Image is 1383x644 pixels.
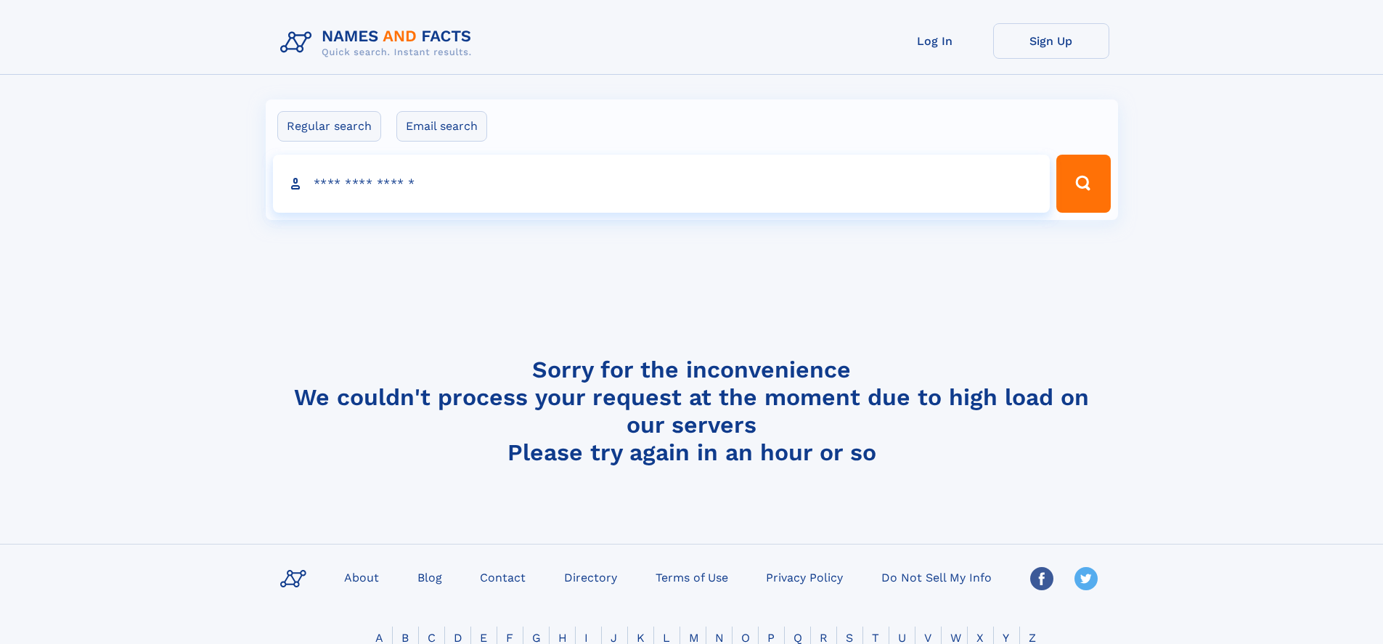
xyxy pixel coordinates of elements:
a: Do Not Sell My Info [876,566,998,587]
label: Regular search [277,111,381,142]
a: Contact [474,566,531,587]
a: Blog [412,566,448,587]
a: Terms of Use [650,566,734,587]
a: Log In [877,23,993,59]
a: Privacy Policy [760,566,849,587]
a: About [338,566,385,587]
button: Search Button [1056,155,1110,213]
a: Sign Up [993,23,1109,59]
img: Facebook [1030,567,1053,590]
img: Logo Names and Facts [274,23,484,62]
h4: Sorry for the inconvenience We couldn't process your request at the moment due to high load on ou... [274,356,1109,466]
a: Directory [558,566,623,587]
input: search input [273,155,1050,213]
label: Email search [396,111,487,142]
img: Twitter [1074,567,1098,590]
